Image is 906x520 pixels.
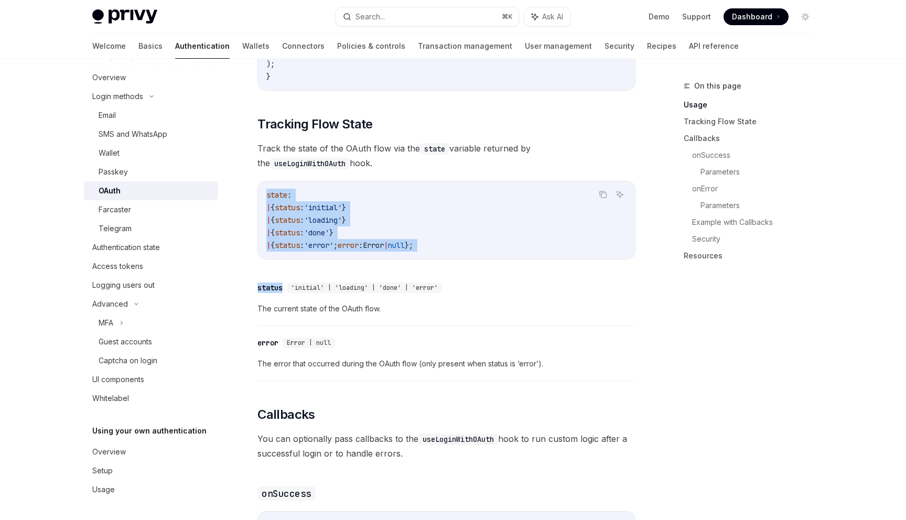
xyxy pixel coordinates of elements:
[84,332,218,351] a: Guest accounts
[797,8,814,25] button: Toggle dark mode
[257,283,283,293] div: status
[84,351,218,370] a: Captcha on login
[275,203,300,212] span: status
[84,461,218,480] a: Setup
[92,298,128,310] div: Advanced
[418,34,512,59] a: Transaction management
[84,144,218,162] a: Wallet
[605,34,634,59] a: Security
[84,219,218,238] a: Telegram
[175,34,230,59] a: Authentication
[84,442,218,461] a: Overview
[84,181,218,200] a: OAuth
[363,241,384,250] span: Error
[84,238,218,257] a: Authentication state
[99,128,167,140] div: SMS and WhatsApp
[271,215,275,225] span: {
[257,116,373,133] span: Tracking Flow State
[682,12,711,22] a: Support
[359,241,363,250] span: :
[271,241,275,250] span: {
[84,370,218,389] a: UI components
[266,72,271,81] span: }
[692,231,822,247] a: Security
[138,34,163,59] a: Basics
[266,241,271,250] span: |
[692,180,822,197] a: onError
[257,486,316,501] code: onSuccess
[724,8,789,25] a: Dashboard
[388,241,405,250] span: null
[700,197,822,214] a: Parameters
[266,203,271,212] span: |
[692,214,822,231] a: Example with Callbacks
[92,483,115,496] div: Usage
[92,90,143,103] div: Login methods
[304,241,333,250] span: 'error'
[84,276,218,295] a: Logging users out
[304,203,342,212] span: 'initial'
[92,260,143,273] div: Access tokens
[99,203,131,216] div: Farcaster
[684,247,822,264] a: Resources
[524,7,570,26] button: Ask AI
[271,203,275,212] span: {
[270,158,350,169] code: useLoginWithOAuth
[257,338,278,348] div: error
[502,13,513,21] span: ⌘ K
[282,34,325,59] a: Connectors
[291,284,438,292] span: 'initial' | 'loading' | 'done' | 'error'
[613,188,627,201] button: Ask AI
[287,339,331,347] span: Error | null
[99,166,128,178] div: Passkey
[266,228,271,237] span: |
[596,188,610,201] button: Copy the contents from the code block
[84,257,218,276] a: Access tokens
[732,12,772,22] span: Dashboard
[92,373,144,386] div: UI components
[542,12,563,22] span: Ask AI
[84,480,218,499] a: Usage
[300,241,304,250] span: :
[333,241,338,250] span: ;
[92,392,129,405] div: Whitelabel
[355,10,385,23] div: Search...
[384,241,388,250] span: |
[84,200,218,219] a: Farcaster
[99,147,120,159] div: Wallet
[342,203,346,212] span: }
[84,162,218,181] a: Passkey
[92,425,207,437] h5: Using your own authentication
[242,34,269,59] a: Wallets
[257,141,635,170] span: Track the state of the OAuth flow via the variable returned by the hook.
[684,113,822,130] a: Tracking Flow State
[275,241,300,250] span: status
[689,34,739,59] a: API reference
[99,109,116,122] div: Email
[700,164,822,180] a: Parameters
[92,9,157,24] img: light logo
[92,279,155,291] div: Logging users out
[266,59,275,69] span: );
[304,228,329,237] span: 'done'
[257,431,635,461] span: You can optionally pass callbacks to the hook to run custom logic after a successful login or to ...
[525,34,592,59] a: User management
[304,215,342,225] span: 'loading'
[92,34,126,59] a: Welcome
[266,190,287,200] span: state
[99,317,113,329] div: MFA
[694,80,741,92] span: On this page
[336,7,519,26] button: Search...⌘K
[329,228,333,237] span: }
[300,215,304,225] span: :
[684,130,822,147] a: Callbacks
[257,357,635,370] span: The error that occurred during the OAuth flow (only present when status is ‘error’).
[84,125,218,144] a: SMS and WhatsApp
[92,446,126,458] div: Overview
[649,12,670,22] a: Demo
[287,190,292,200] span: :
[342,215,346,225] span: }
[338,241,359,250] span: error
[275,215,300,225] span: status
[275,228,300,237] span: status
